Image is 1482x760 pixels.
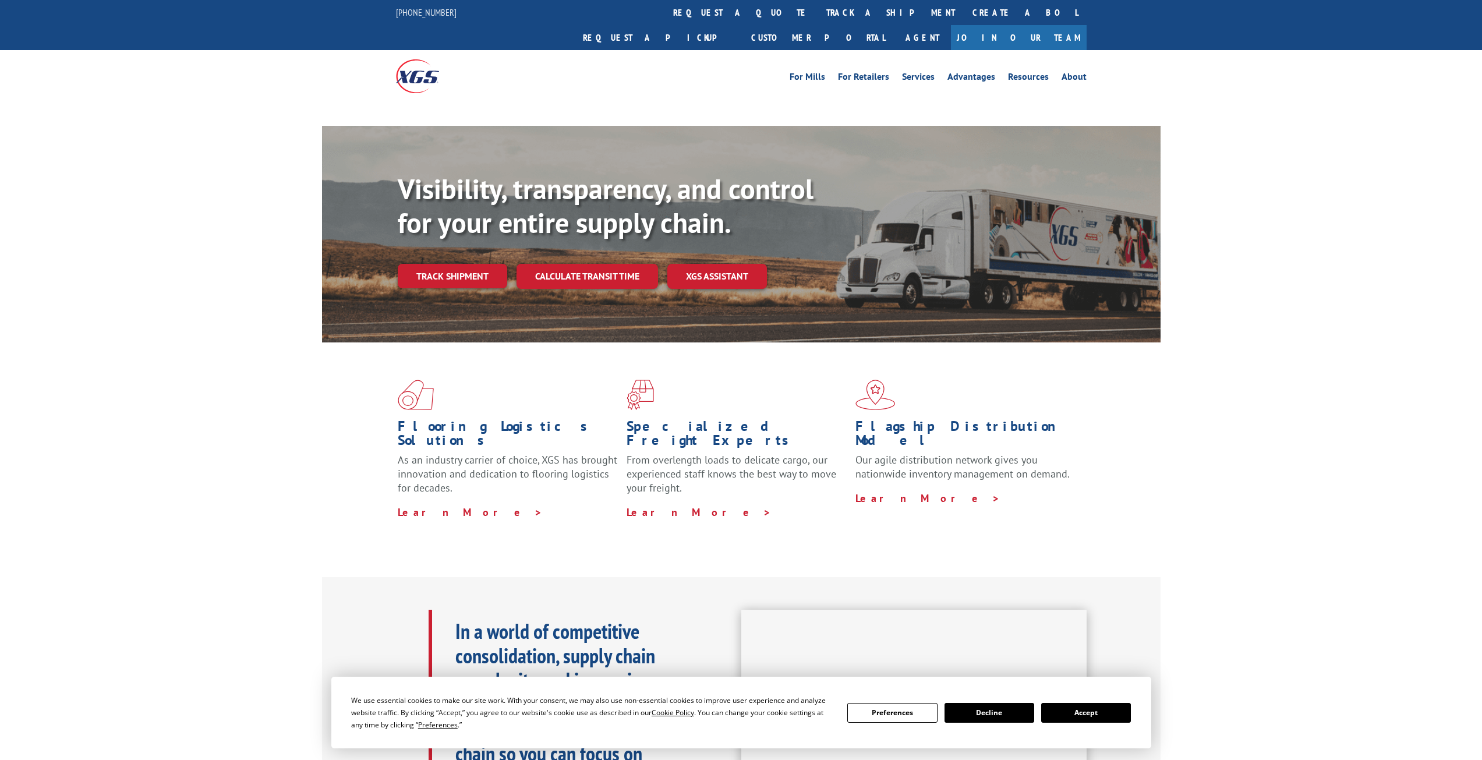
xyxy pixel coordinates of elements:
[945,703,1034,723] button: Decline
[902,72,935,85] a: Services
[855,419,1076,453] h1: Flagship Distribution Model
[627,380,654,410] img: xgs-icon-focused-on-flooring-red
[398,453,617,494] span: As an industry carrier of choice, XGS has brought innovation and dedication to flooring logistics...
[790,72,825,85] a: For Mills
[855,492,1000,505] a: Learn More >
[351,694,833,731] div: We use essential cookies to make our site work. With your consent, we may also use non-essential ...
[1041,703,1131,723] button: Accept
[331,677,1151,748] div: Cookie Consent Prompt
[627,453,847,505] p: From overlength loads to delicate cargo, our experienced staff knows the best way to move your fr...
[947,72,995,85] a: Advantages
[398,171,813,241] b: Visibility, transparency, and control for your entire supply chain.
[574,25,742,50] a: Request a pickup
[847,703,937,723] button: Preferences
[838,72,889,85] a: For Retailers
[418,720,458,730] span: Preferences
[1062,72,1087,85] a: About
[396,6,457,18] a: [PHONE_NUMBER]
[951,25,1087,50] a: Join Our Team
[627,506,772,519] a: Learn More >
[398,506,543,519] a: Learn More >
[517,264,658,289] a: Calculate transit time
[855,453,1070,480] span: Our agile distribution network gives you nationwide inventory management on demand.
[1008,72,1049,85] a: Resources
[652,708,694,717] span: Cookie Policy
[398,264,507,288] a: Track shipment
[398,380,434,410] img: xgs-icon-total-supply-chain-intelligence-red
[742,25,894,50] a: Customer Portal
[894,25,951,50] a: Agent
[855,380,896,410] img: xgs-icon-flagship-distribution-model-red
[667,264,767,289] a: XGS ASSISTANT
[627,419,847,453] h1: Specialized Freight Experts
[398,419,618,453] h1: Flooring Logistics Solutions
